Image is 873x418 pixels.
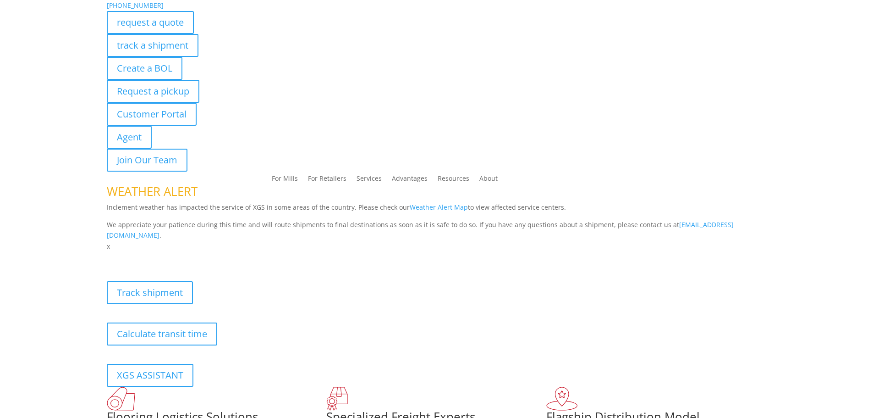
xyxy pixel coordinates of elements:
img: xgs-icon-flagship-distribution-model-red [546,387,578,411]
span: WEATHER ALERT [107,183,198,200]
a: Resources [438,175,469,185]
a: request a quote [107,11,194,34]
a: Customer Portal [107,103,197,126]
a: For Mills [272,175,298,185]
p: x [107,241,767,252]
a: Join Our Team [107,149,187,172]
a: About [479,175,498,185]
a: Services [357,175,382,185]
img: xgs-icon-focused-on-flooring-red [326,387,348,411]
a: XGS ASSISTANT [107,364,193,387]
a: Create a BOL [107,57,182,80]
a: track a shipment [107,34,198,57]
b: Visibility, transparency, and control for your entire supply chain. [107,253,311,262]
p: We appreciate your patience during this time and will route shipments to final destinations as so... [107,219,767,241]
a: For Retailers [308,175,346,185]
a: Calculate transit time [107,323,217,346]
a: Track shipment [107,281,193,304]
p: Inclement weather has impacted the service of XGS in some areas of the country. Please check our ... [107,202,767,219]
a: Advantages [392,175,428,185]
img: xgs-icon-total-supply-chain-intelligence-red [107,387,135,411]
a: Request a pickup [107,80,199,103]
a: [PHONE_NUMBER] [107,1,164,10]
a: Weather Alert Map [410,203,468,212]
a: Agent [107,126,152,149]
